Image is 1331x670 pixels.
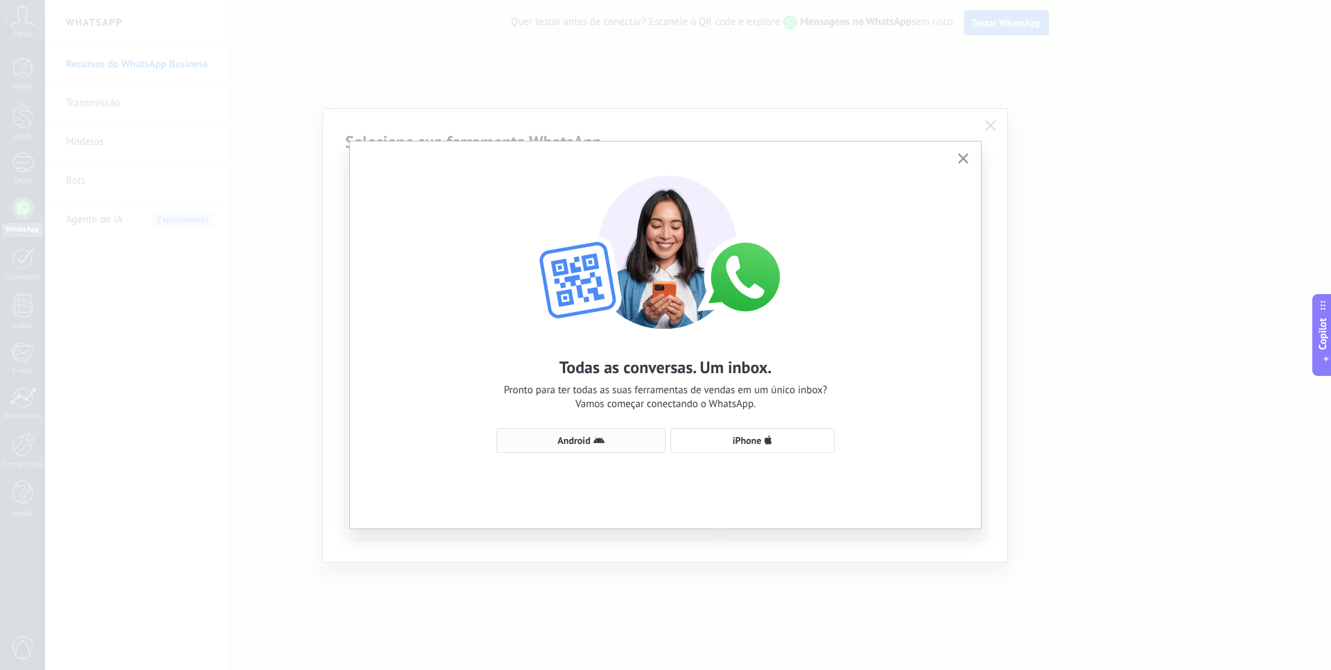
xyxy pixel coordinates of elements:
span: Copilot [1316,318,1330,350]
button: iPhone [670,428,835,453]
span: iPhone [733,436,762,445]
span: Pronto para ter todas as suas ferramentas de vendas em um único inbox? Vamos começar conectando o... [504,384,828,411]
button: Android [496,428,665,453]
span: Android [557,436,590,445]
img: wa-lite-select-device.png [513,162,818,329]
h2: Todas as conversas. Um inbox. [559,357,772,378]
